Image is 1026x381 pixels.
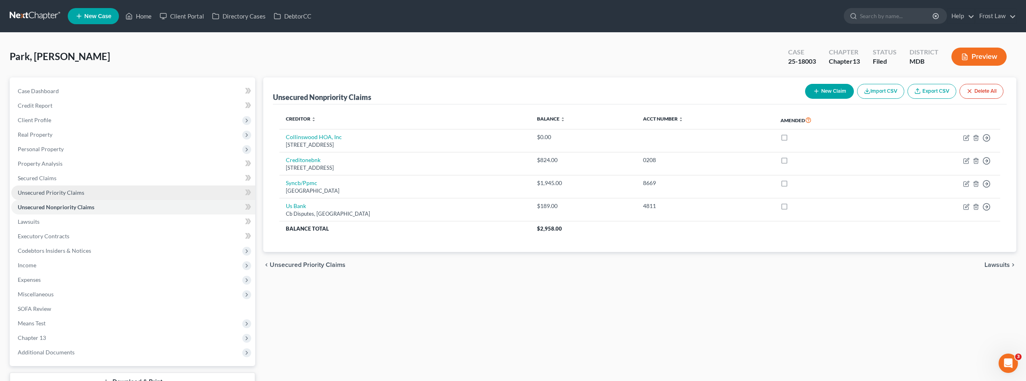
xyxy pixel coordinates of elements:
[788,57,816,66] div: 25-18003
[11,200,255,214] a: Unsecured Nonpriority Claims
[537,133,631,141] div: $0.00
[18,146,64,152] span: Personal Property
[18,262,36,269] span: Income
[286,156,320,163] a: Creditonebnk
[873,48,897,57] div: Status
[273,92,371,102] div: Unsecured Nonpriority Claims
[537,225,562,232] span: $2,958.00
[18,117,51,123] span: Client Profile
[643,116,683,122] a: Acct Number unfold_more
[643,202,768,210] div: 4811
[18,276,41,283] span: Expenses
[286,116,316,122] a: Creditor unfold_more
[18,247,91,254] span: Codebtors Insiders & Notices
[84,13,111,19] span: New Case
[286,187,524,195] div: [GEOGRAPHIC_DATA]
[18,131,52,138] span: Real Property
[311,117,316,122] i: unfold_more
[1010,262,1016,268] i: chevron_right
[11,156,255,171] a: Property Analysis
[537,156,631,164] div: $824.00
[537,116,565,122] a: Balance unfold_more
[286,164,524,172] div: [STREET_ADDRESS]
[11,302,255,316] a: SOFA Review
[909,48,939,57] div: District
[18,87,59,94] span: Case Dashboard
[873,57,897,66] div: Filed
[286,179,317,186] a: Syncb/Ppmc
[208,9,270,23] a: Directory Cases
[18,102,52,109] span: Credit Report
[788,48,816,57] div: Case
[537,179,631,187] div: $1,945.00
[860,8,934,23] input: Search by name...
[286,141,524,149] div: [STREET_ADDRESS]
[11,229,255,244] a: Executory Contracts
[18,204,94,210] span: Unsecured Nonpriority Claims
[18,160,62,167] span: Property Analysis
[18,218,40,225] span: Lawsuits
[984,262,1016,268] button: Lawsuits chevron_right
[774,111,888,129] th: Amended
[909,57,939,66] div: MDB
[18,334,46,341] span: Chapter 13
[560,117,565,122] i: unfold_more
[263,262,345,268] button: chevron_left Unsecured Priority Claims
[18,291,54,298] span: Miscellaneous
[286,133,342,140] a: Collinswood HOA, Inc
[829,57,860,66] div: Chapter
[286,210,524,218] div: Cb Disputes, [GEOGRAPHIC_DATA]
[18,189,84,196] span: Unsecured Priority Claims
[18,175,56,181] span: Secured Claims
[951,48,1007,66] button: Preview
[11,214,255,229] a: Lawsuits
[643,156,768,164] div: 0208
[907,84,956,99] a: Export CSV
[805,84,854,99] button: New Claim
[263,262,270,268] i: chevron_left
[537,202,631,210] div: $189.00
[18,233,69,239] span: Executory Contracts
[853,57,860,65] span: 13
[18,349,75,356] span: Additional Documents
[270,262,345,268] span: Unsecured Priority Claims
[643,179,768,187] div: 8669
[678,117,683,122] i: unfold_more
[959,84,1003,99] button: Delete All
[11,98,255,113] a: Credit Report
[279,221,531,236] th: Balance Total
[947,9,974,23] a: Help
[11,171,255,185] a: Secured Claims
[10,50,110,62] span: Park, [PERSON_NAME]
[156,9,208,23] a: Client Portal
[1015,354,1022,360] span: 3
[984,262,1010,268] span: Lawsuits
[11,185,255,200] a: Unsecured Priority Claims
[18,305,51,312] span: SOFA Review
[999,354,1018,373] iframe: Intercom live chat
[857,84,904,99] button: Import CSV
[11,84,255,98] a: Case Dashboard
[270,9,315,23] a: DebtorCC
[121,9,156,23] a: Home
[18,320,46,327] span: Means Test
[829,48,860,57] div: Chapter
[286,202,306,209] a: Us Bank
[975,9,1016,23] a: Frost Law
